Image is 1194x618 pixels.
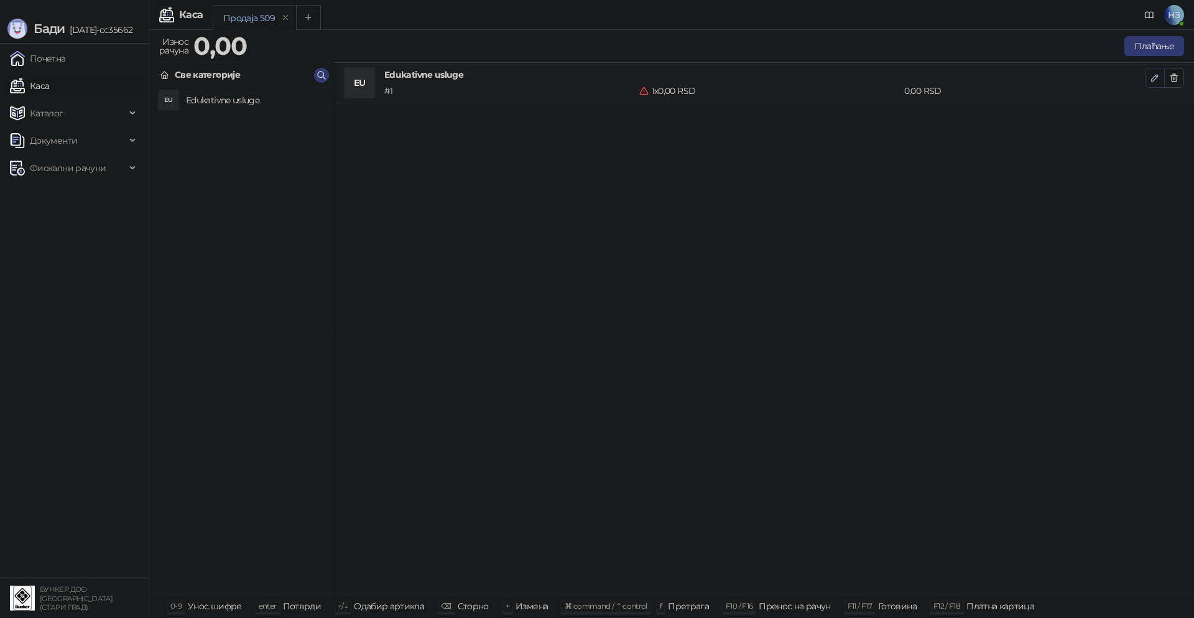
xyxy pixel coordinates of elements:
div: 1 x 0,00 RSD [637,84,901,98]
span: 0-9 [170,601,182,611]
h4: Edukativne usluge [186,90,324,110]
span: + [506,601,509,611]
button: Add tab [296,5,321,30]
div: Унос шифре [188,598,242,614]
span: ↑/↓ [338,601,348,611]
span: Документи [30,128,77,153]
span: Фискални рачуни [30,156,106,180]
div: Продаја 509 [223,11,275,25]
div: Пренос на рачун [759,598,830,614]
img: 64x64-companyLogo-d200c298-da26-4023-afd4-f376f589afb5.jpeg [10,586,35,611]
div: Претрага [668,598,709,614]
span: Бади [34,21,65,36]
h4: Edukativne usluge [384,68,1145,82]
span: НЗ [1164,5,1184,25]
div: Измена [516,598,548,614]
div: 0,00 RSD [902,84,1147,98]
div: Потврди [283,598,322,614]
span: Каталог [30,101,63,126]
button: Плаћање [1124,36,1184,56]
div: EU [159,90,178,110]
span: F11 / F17 [848,601,872,611]
span: enter [259,601,277,611]
small: БУНКЕР ДОО [GEOGRAPHIC_DATA] (СТАРИ ГРАД) [40,585,113,612]
div: Одабир артикла [354,598,424,614]
a: Каса [10,73,49,98]
div: Готовина [878,598,917,614]
strong: 0,00 [193,30,247,61]
div: EU [345,68,374,98]
span: [DATE]-cc35662 [65,24,132,35]
span: ⌫ [441,601,451,611]
a: Почетна [10,46,66,71]
div: Каса [179,10,203,20]
div: Сторно [458,598,489,614]
span: F12 / F18 [933,601,960,611]
div: Износ рачуна [157,34,191,59]
button: remove [277,12,294,23]
span: F10 / F16 [726,601,752,611]
div: Све категорије [175,68,240,82]
div: grid [150,87,334,594]
img: Logo [7,19,27,39]
a: Документација [1139,5,1159,25]
span: ⌘ command / ⌃ control [565,601,647,611]
div: # 1 [382,84,637,98]
span: f [660,601,662,611]
div: Платна картица [966,598,1034,614]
